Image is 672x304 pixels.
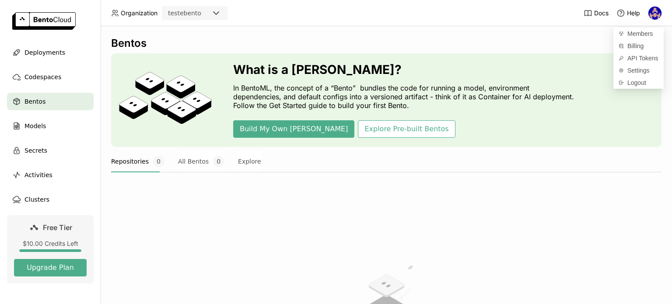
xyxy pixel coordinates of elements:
span: Bentos [24,96,45,107]
span: 0 [153,156,164,167]
a: Secrets [7,142,94,159]
div: Help [616,9,640,17]
a: Free Tier$10.00 Credits LeftUpgrade Plan [7,215,94,283]
span: 0 [213,156,224,167]
input: Selected testebento. [202,9,203,18]
h3: What is a [PERSON_NAME]? [233,63,579,77]
img: cover onboarding [118,71,212,129]
span: Activities [24,170,52,180]
div: Logout [613,77,664,89]
span: Models [24,121,46,131]
a: Codespaces [7,68,94,86]
span: Logout [627,79,646,87]
span: Organization [121,9,157,17]
a: Members [613,28,664,40]
a: Clusters [7,191,94,208]
button: Explore [238,150,261,172]
img: logo [12,12,76,30]
a: Docs [584,9,609,17]
span: Settings [627,66,650,74]
span: Secrets [24,145,47,156]
div: testebento [168,9,201,17]
div: Bentos [111,37,661,50]
a: API Tokens [613,52,664,64]
button: All Bentos [178,150,224,172]
div: $10.00 Credits Left [14,240,87,248]
p: In BentoML, the concept of a “Bento” bundles the code for running a model, environment dependenci... [233,84,579,110]
button: Upgrade Plan [14,259,87,276]
span: Clusters [24,194,49,205]
a: Settings [613,64,664,77]
span: Codespaces [24,72,61,82]
span: API Tokens [627,54,658,62]
a: Bentos [7,93,94,110]
span: Free Tier [43,223,72,232]
button: Build My Own [PERSON_NAME] [233,120,354,138]
a: Billing [613,40,664,52]
img: sidney santos [648,7,661,20]
span: Help [627,9,640,17]
span: Docs [594,9,609,17]
button: Repositories [111,150,164,172]
span: Members [627,30,653,38]
span: Deployments [24,47,65,58]
button: Explore Pre-built Bentos [358,120,455,138]
span: Billing [627,42,644,50]
a: Models [7,117,94,135]
a: Deployments [7,44,94,61]
a: Activities [7,166,94,184]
